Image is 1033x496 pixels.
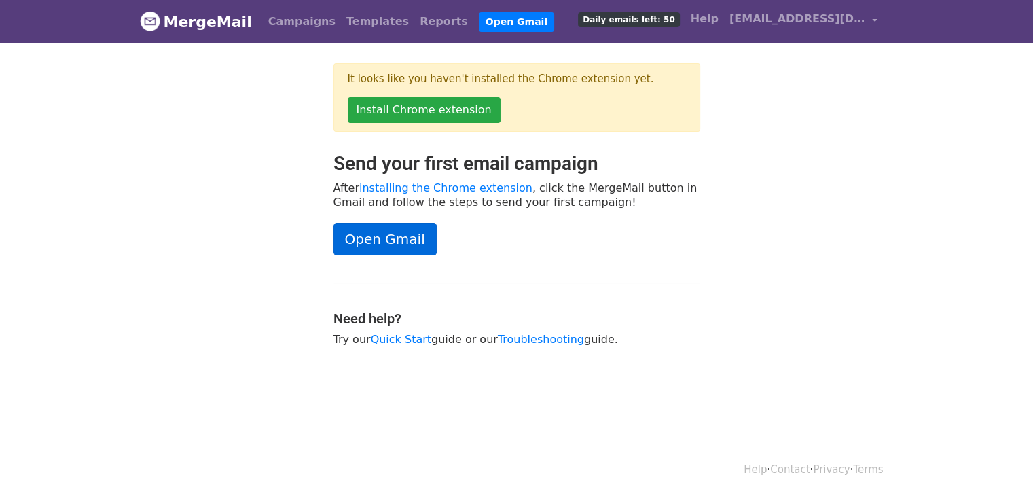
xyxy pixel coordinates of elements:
[965,431,1033,496] iframe: Chat Widget
[333,311,700,327] h4: Need help?
[371,333,431,346] a: Quick Start
[333,152,700,175] h2: Send your first email campaign
[578,12,679,27] span: Daily emails left: 50
[965,431,1033,496] div: Tiện ích trò chuyện
[729,11,865,27] span: [EMAIL_ADDRESS][DOMAIN_NAME]
[348,97,501,123] a: Install Chrome extension
[498,333,584,346] a: Troubleshooting
[333,332,700,347] p: Try our guide or our guide.
[573,5,685,33] a: Daily emails left: 50
[359,181,532,194] a: installing the Chrome extension
[348,72,686,86] p: It looks like you haven't installed the Chrome extension yet.
[333,223,437,255] a: Open Gmail
[770,463,810,476] a: Contact
[479,12,554,32] a: Open Gmail
[263,8,341,35] a: Campaigns
[341,8,414,35] a: Templates
[333,181,700,209] p: After , click the MergeMail button in Gmail and follow the steps to send your first campaign!
[813,463,850,476] a: Privacy
[685,5,724,33] a: Help
[724,5,883,37] a: [EMAIL_ADDRESS][DOMAIN_NAME]
[414,8,473,35] a: Reports
[853,463,883,476] a: Terms
[140,11,160,31] img: MergeMail logo
[744,463,767,476] a: Help
[140,7,252,36] a: MergeMail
